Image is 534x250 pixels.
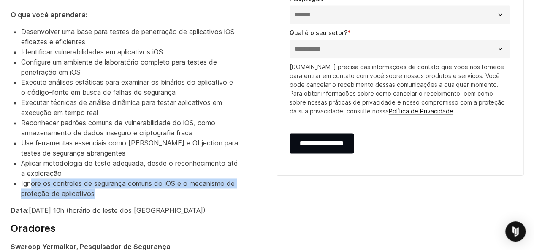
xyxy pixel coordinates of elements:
font: Reconhecer padrões comuns de vulnerabilidade do iOS, como armazenamento de dados inseguro e cript... [21,118,215,137]
font: Execute análises estáticas para examinar os binários do aplicativo e o código-fonte em busca de f... [21,78,233,97]
font: . [453,108,455,115]
font: Executar técnicas de análise dinâmica para testar aplicativos em execução em tempo real [21,98,222,117]
font: [DOMAIN_NAME] precisa das informações de contato que você nos fornece para entrar em contato com ... [290,63,505,115]
font: Data: [11,206,29,215]
font: Qual é o seu setor? [290,29,347,36]
font: Desenvolver uma base para testes de penetração de aplicativos iOS eficazes e eficientes [21,27,235,46]
font: [DATE] 10h (horário do leste dos [GEOGRAPHIC_DATA]) [29,206,206,215]
font: Use ferramentas essenciais como [PERSON_NAME] e Objection para testes de segurança abrangentes [21,139,238,157]
font: Configure um ambiente de laboratório completo para testes de penetração em iOS [21,58,217,76]
font: Aplicar metodologia de teste adequada, desde o reconhecimento até a exploração [21,159,238,177]
div: Open Intercom Messenger [505,221,526,242]
font: O que você aprenderá: [11,11,87,19]
a: Política de Privacidade [389,108,453,115]
font: Ignore os controles de segurança comuns do iOS e o mecanismo de proteção de aplicativos [21,179,235,198]
font: Oradores [11,222,56,234]
font: Identificar vulnerabilidades em aplicativos iOS [21,48,163,56]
